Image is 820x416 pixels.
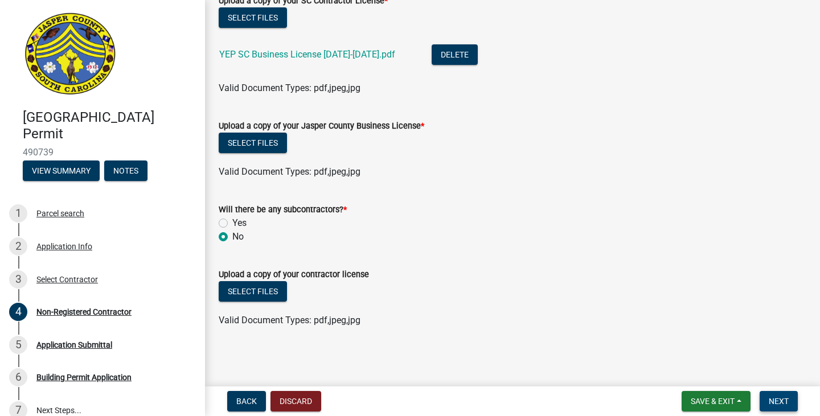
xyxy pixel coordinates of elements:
span: Valid Document Types: pdf,jpeg,jpg [219,166,360,177]
div: Non-Registered Contractor [36,308,132,316]
label: Upload a copy of your contractor license [219,271,369,279]
div: 2 [9,237,27,256]
button: Select files [219,281,287,302]
button: View Summary [23,160,100,181]
img: Jasper County, South Carolina [23,12,118,97]
span: 490739 [23,147,182,158]
h4: [GEOGRAPHIC_DATA] Permit [23,109,196,142]
label: No [232,230,244,244]
button: Back [227,391,266,411]
span: Valid Document Types: pdf,jpeg,jpg [219,83,360,93]
label: Yes [232,216,247,230]
div: Parcel search [36,209,84,217]
button: Delete [432,44,478,65]
span: Next [769,397,789,406]
button: Save & Exit [682,391,751,411]
span: Valid Document Types: pdf,jpeg,jpg [219,315,360,326]
div: Select Contractor [36,275,98,283]
button: Notes [104,160,147,181]
label: Will there be any subcontractors? [219,206,347,214]
div: 1 [9,204,27,223]
div: Application Submittal [36,341,112,349]
span: Save & Exit [691,397,735,406]
button: Select files [219,133,287,153]
wm-modal-confirm: Summary [23,167,100,176]
span: Back [236,397,257,406]
wm-modal-confirm: Delete Document [432,50,478,60]
div: 3 [9,270,27,289]
div: 4 [9,303,27,321]
button: Discard [270,391,321,411]
a: YEP SC Business License [DATE]-[DATE].pdf [219,49,395,60]
div: 5 [9,336,27,354]
button: Select files [219,7,287,28]
button: Next [760,391,798,411]
div: Building Permit Application [36,373,132,381]
wm-modal-confirm: Notes [104,167,147,176]
div: 6 [9,368,27,386]
div: Application Info [36,242,92,250]
label: Upload a copy of your Jasper County Business License [219,122,424,130]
